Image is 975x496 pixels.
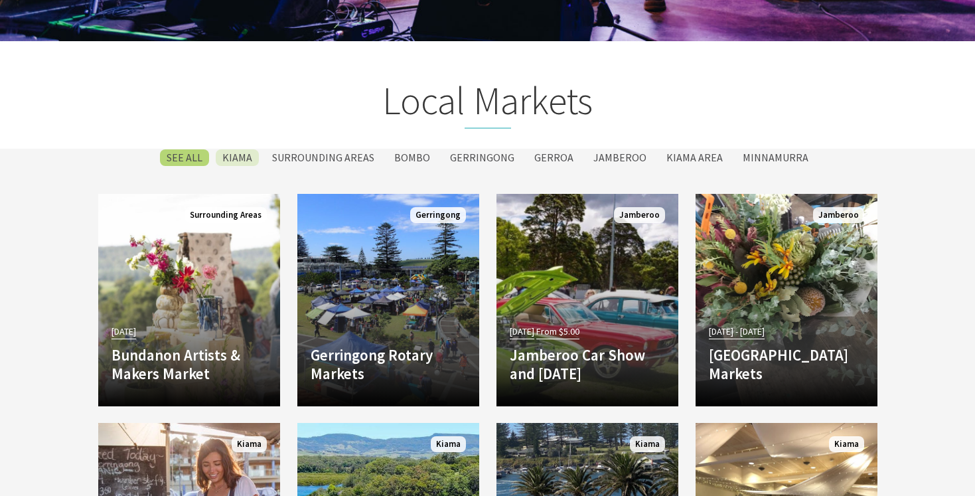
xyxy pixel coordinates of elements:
[95,78,881,129] h2: Local Markets
[829,436,864,453] span: Kiama
[265,149,381,166] label: Surrounding Areas
[160,149,209,166] label: SEE All
[112,324,136,339] span: [DATE]
[443,149,521,166] label: Gerringong
[431,436,466,453] span: Kiama
[216,149,259,166] label: Kiama
[112,346,267,382] h4: Bundanon Artists & Makers Market
[410,207,466,224] span: Gerringong
[709,346,864,382] h4: [GEOGRAPHIC_DATA] Markets
[232,436,267,453] span: Kiama
[536,324,579,339] span: From $5.00
[528,149,580,166] label: Gerroa
[587,149,653,166] label: Jamberoo
[813,207,864,224] span: Jamberoo
[696,194,877,406] a: [DATE] - [DATE] [GEOGRAPHIC_DATA] Markets Jamberoo
[630,436,665,453] span: Kiama
[614,207,665,224] span: Jamberoo
[185,207,267,224] span: Surrounding Areas
[736,149,815,166] label: Minnamurra
[709,324,765,339] span: [DATE] - [DATE]
[311,346,466,382] h4: Gerringong Rotary Markets
[297,194,479,406] a: Gerringong Rotary Markets Gerringong
[510,346,665,382] h4: Jamberoo Car Show and [DATE]
[660,149,729,166] label: Kiama Area
[388,149,437,166] label: Bombo
[98,194,280,406] a: [DATE] Bundanon Artists & Makers Market Surrounding Areas
[510,324,534,339] span: [DATE]
[496,194,678,406] a: [DATE] From $5.00 Jamberoo Car Show and [DATE] Jamberoo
